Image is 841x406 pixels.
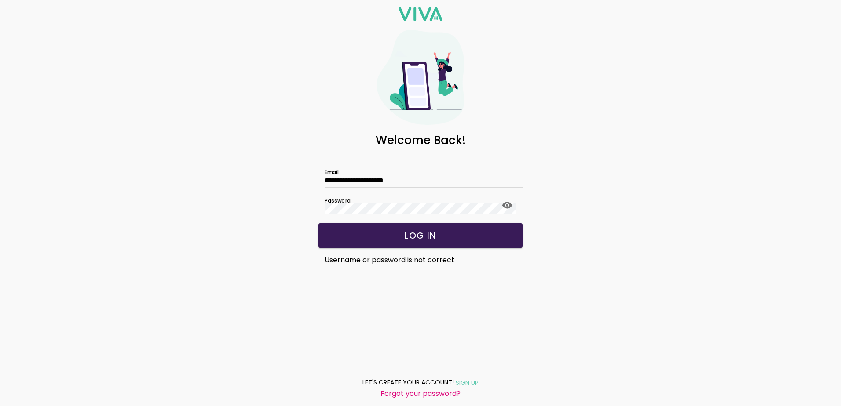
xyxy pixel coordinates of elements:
[318,223,523,248] ion-button: LOG IN
[456,378,479,387] ion-text: SIGN UP
[362,378,454,387] ion-text: LET'S CREATE YOUR ACCOUNT!
[380,388,461,399] ion-text: Forgot your password?
[325,203,516,214] input: Password
[454,377,479,388] a: SIGN UP
[325,254,454,265] span: Username or password is not correct
[325,177,516,184] input: Email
